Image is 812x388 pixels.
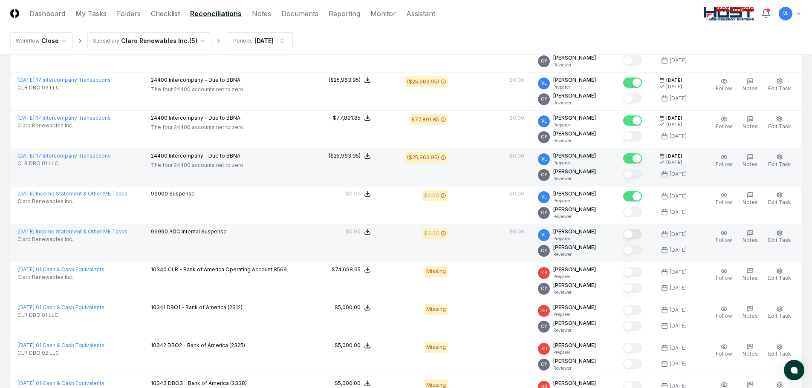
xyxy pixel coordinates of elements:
[670,322,687,330] div: [DATE]
[666,83,682,90] div: [DATE]
[17,228,127,235] a: [DATE]:Income Statement & Other ME Tasks
[17,198,73,205] span: Claro Renewables Inc.
[670,360,687,368] div: [DATE]
[553,54,596,62] p: [PERSON_NAME]
[17,115,36,121] span: [DATE] :
[333,114,371,122] button: $77,891.85
[716,237,732,243] span: Follow
[553,62,596,68] p: Reviewer
[553,349,596,356] p: Preparer
[346,190,361,198] div: $0.00
[623,78,642,88] button: Mark complete
[346,228,361,236] div: $0.00
[332,266,361,273] div: $74,698.65
[17,160,58,167] span: CLR DBO 01 LLC
[151,190,168,197] span: 99000
[714,190,734,208] button: Follow
[553,76,596,84] p: [PERSON_NAME]
[623,93,642,103] button: Mark complete
[670,306,687,314] div: [DATE]
[424,230,439,237] div: $0.00
[553,236,596,242] p: Preparer
[666,115,682,121] span: [DATE]
[743,161,758,167] span: Notes
[768,351,791,357] span: Edit Task
[743,85,758,92] span: Notes
[743,351,758,357] span: Notes
[553,282,596,289] p: [PERSON_NAME]
[623,283,642,293] button: Mark complete
[766,304,793,322] button: Edit Task
[741,304,760,322] button: Notes
[17,311,58,319] span: CLR DBO 01 LLC
[169,152,240,159] span: Intercompany - Due to BBNA
[623,343,642,353] button: Mark complete
[553,168,596,175] p: [PERSON_NAME]
[509,76,524,84] div: $0.00
[743,313,758,319] span: Notes
[741,76,760,94] button: Notes
[553,114,596,122] p: [PERSON_NAME]
[407,78,439,86] div: ($25,963.95)
[167,304,243,310] span: DBO1 - Bank of America (2312)
[743,237,758,243] span: Notes
[169,228,227,235] span: ADC Internal Suspense
[666,121,682,128] div: [DATE]
[741,266,760,284] button: Notes
[151,342,166,348] span: 10342
[541,210,547,216] span: CY
[623,359,642,369] button: Mark complete
[17,190,127,197] a: [DATE]:Income Statement & Other ME Tasks
[17,273,73,281] span: Claro Renewables Inc.
[670,95,687,102] div: [DATE]
[151,115,168,121] span: 24400
[17,349,59,357] span: CLR DBO 02 LLC
[151,9,180,19] a: Checklist
[666,77,682,83] span: [DATE]
[75,9,107,19] a: My Tasks
[541,118,547,124] span: VL
[541,270,547,276] span: KB
[716,275,732,281] span: Follow
[425,304,448,315] div: Missing
[17,304,36,310] span: [DATE] :
[17,342,36,348] span: [DATE] :
[743,123,758,129] span: Notes
[509,190,524,198] div: $0.00
[151,124,245,131] p: The four 24400 accounts net to zero.
[623,245,642,255] button: Mark complete
[16,37,40,45] div: Workflow
[623,229,642,239] button: Mark complete
[666,153,682,159] span: [DATE]
[741,190,760,208] button: Notes
[541,308,547,314] span: KB
[411,116,439,124] div: $77,891.85
[716,199,732,205] span: Follow
[335,379,361,387] div: $5,000.00
[335,342,361,349] div: $5,000.00
[151,228,168,235] span: 99990
[151,380,167,386] span: 10343
[766,190,793,208] button: Edit Task
[509,114,524,122] div: $0.00
[553,92,596,100] p: [PERSON_NAME]
[716,161,732,167] span: Follow
[17,152,111,159] a: [DATE]:17 Intercompany Transactions
[670,230,687,238] div: [DATE]
[335,304,361,311] div: $5,000.00
[541,232,547,238] span: VL
[670,284,687,292] div: [DATE]
[714,304,734,322] button: Follow
[541,156,547,162] span: VL
[714,152,734,170] button: Follow
[704,7,754,20] img: Host NA Holdings logo
[370,9,396,19] a: Monitor
[623,207,642,217] button: Mark complete
[151,86,245,93] p: The four 24400 accounts net to zero.
[623,153,642,164] button: Mark complete
[168,342,245,348] span: DBO2 - Bank of America (2325)
[169,115,240,121] span: Intercompany - Due to BBNA
[151,77,168,83] span: 24400
[151,152,168,159] span: 24400
[714,342,734,359] button: Follow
